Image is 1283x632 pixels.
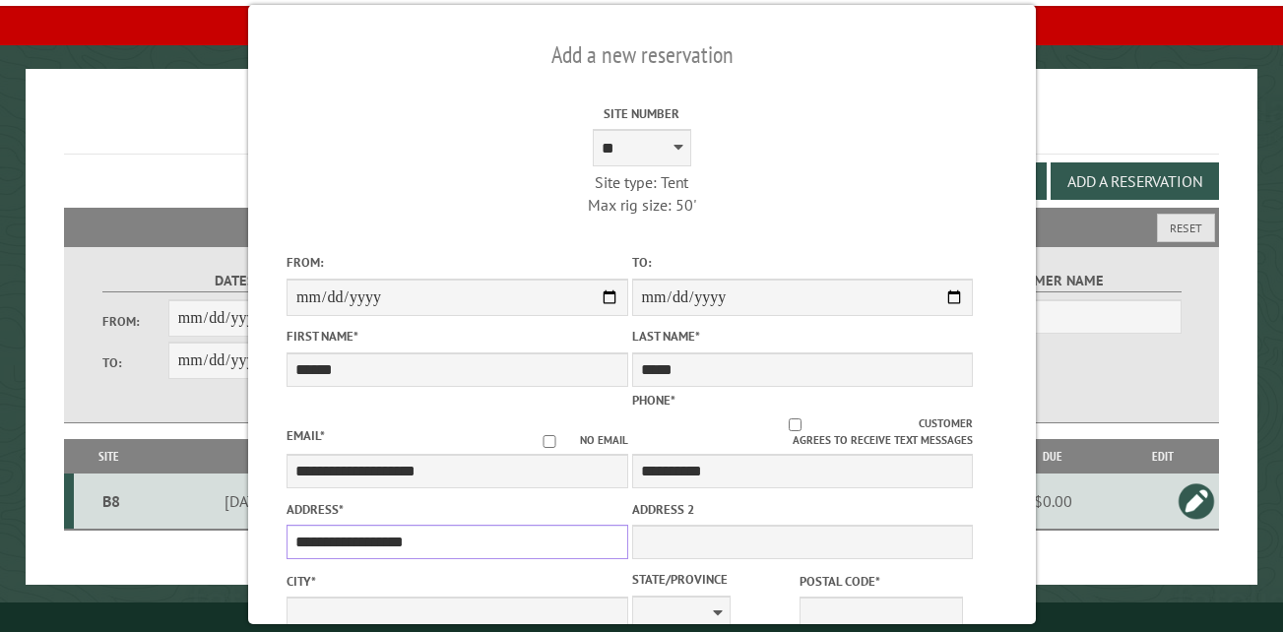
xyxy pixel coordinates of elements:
[998,474,1108,530] td: $0.00
[916,270,1181,292] label: Customer Name
[287,427,325,444] label: Email
[631,253,972,272] label: To:
[631,415,972,449] label: Customer agrees to receive text messages
[471,171,811,193] div: Site type: Tent
[287,500,627,519] label: Address
[631,500,972,519] label: Address 2
[1107,439,1218,474] th: Edit
[287,327,627,346] label: First Name
[799,572,962,591] label: Postal Code
[74,439,144,474] th: Site
[471,194,811,216] div: Max rig size: 50'
[102,353,168,372] label: To:
[1051,162,1219,200] button: Add a Reservation
[64,100,1219,155] h1: Reservations
[631,392,674,409] label: Phone
[519,435,579,448] input: No email
[998,439,1108,474] th: Due
[1157,214,1215,242] button: Reset
[148,491,402,511] div: [DATE] - [DATE]
[144,439,405,474] th: Dates
[287,572,627,591] label: City
[102,312,168,331] label: From:
[287,253,627,272] label: From:
[287,36,997,74] h2: Add a new reservation
[631,570,795,589] label: State/Province
[471,104,811,123] label: Site Number
[64,208,1219,245] h2: Filters
[82,491,141,511] div: B8
[102,270,367,292] label: Dates
[672,418,919,431] input: Customer agrees to receive text messages
[631,327,972,346] label: Last Name
[519,432,627,449] label: No email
